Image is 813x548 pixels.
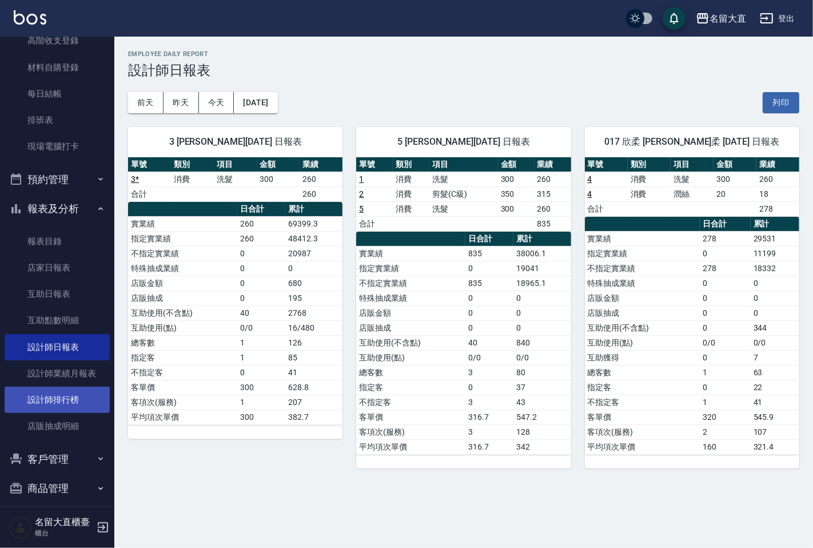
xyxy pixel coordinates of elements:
[755,8,799,29] button: 登出
[585,410,700,424] td: 客單價
[5,27,110,54] a: 高階收支登錄
[513,320,571,335] td: 0
[237,246,285,261] td: 0
[429,172,497,186] td: 洗髮
[356,410,465,424] td: 客單價
[465,350,513,365] td: 0/0
[700,305,751,320] td: 0
[237,320,285,335] td: 0/0
[751,246,799,261] td: 11199
[356,157,393,172] th: 單號
[5,228,110,255] a: 報表目錄
[171,157,214,172] th: 類別
[700,350,751,365] td: 0
[465,291,513,305] td: 0
[700,231,751,246] td: 278
[128,291,237,305] td: 店販抽成
[5,474,110,503] button: 商品管理
[465,424,513,439] td: 3
[585,217,799,455] table: a dense table
[714,186,756,201] td: 20
[763,92,799,113] button: 列印
[751,320,799,335] td: 344
[465,395,513,410] td: 3
[498,186,535,201] td: 350
[234,92,277,113] button: [DATE]
[700,395,751,410] td: 1
[751,350,799,365] td: 7
[700,320,751,335] td: 0
[513,410,571,424] td: 547.2
[128,157,171,172] th: 單號
[465,320,513,335] td: 0
[585,201,628,216] td: 合計
[199,92,234,113] button: 今天
[128,335,237,350] td: 總客數
[285,365,342,380] td: 41
[700,439,751,454] td: 160
[128,202,342,425] table: a dense table
[465,232,513,247] th: 日合計
[513,335,571,350] td: 840
[751,261,799,276] td: 18332
[498,201,535,216] td: 300
[628,186,671,201] td: 消費
[588,174,592,184] a: 4
[751,380,799,395] td: 22
[700,410,751,424] td: 320
[356,439,465,454] td: 平均項次單價
[237,276,285,291] td: 0
[429,157,497,172] th: 項目
[356,320,465,335] td: 店販抽成
[356,350,465,365] td: 互助使用(點)
[585,335,700,350] td: 互助使用(點)
[285,261,342,276] td: 0
[585,320,700,335] td: 互助使用(不含點)
[285,276,342,291] td: 680
[513,246,571,261] td: 38006.1
[300,186,342,201] td: 260
[585,231,700,246] td: 實業績
[214,172,257,186] td: 洗髮
[356,380,465,395] td: 指定客
[128,157,342,202] table: a dense table
[128,320,237,335] td: 互助使用(點)
[14,10,46,25] img: Logo
[751,424,799,439] td: 107
[5,360,110,387] a: 設計師業績月報表
[285,335,342,350] td: 126
[237,305,285,320] td: 40
[671,172,714,186] td: 洗髮
[700,276,751,291] td: 0
[128,410,237,424] td: 平均項次單價
[356,232,571,455] table: a dense table
[237,395,285,410] td: 1
[128,395,237,410] td: 客項次(服務)
[128,305,237,320] td: 互助使用(不含點)
[465,380,513,395] td: 0
[585,350,700,365] td: 互助獲得
[5,54,110,81] a: 材料自購登錄
[498,172,535,186] td: 300
[237,231,285,246] td: 260
[128,276,237,291] td: 店販金額
[751,365,799,380] td: 63
[128,380,237,395] td: 客單價
[5,255,110,281] a: 店家日報表
[237,291,285,305] td: 0
[599,136,786,148] span: 017 欣柔 [PERSON_NAME]柔 [DATE] 日報表
[128,50,799,58] h2: Employee Daily Report
[751,410,799,424] td: 545.9
[35,517,93,528] h5: 名留大直櫃臺
[285,231,342,246] td: 48412.3
[756,172,799,186] td: 260
[465,276,513,291] td: 835
[393,186,429,201] td: 消費
[164,92,199,113] button: 昨天
[465,335,513,350] td: 40
[585,157,628,172] th: 單號
[756,201,799,216] td: 278
[751,276,799,291] td: 0
[356,365,465,380] td: 總客數
[237,365,285,380] td: 0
